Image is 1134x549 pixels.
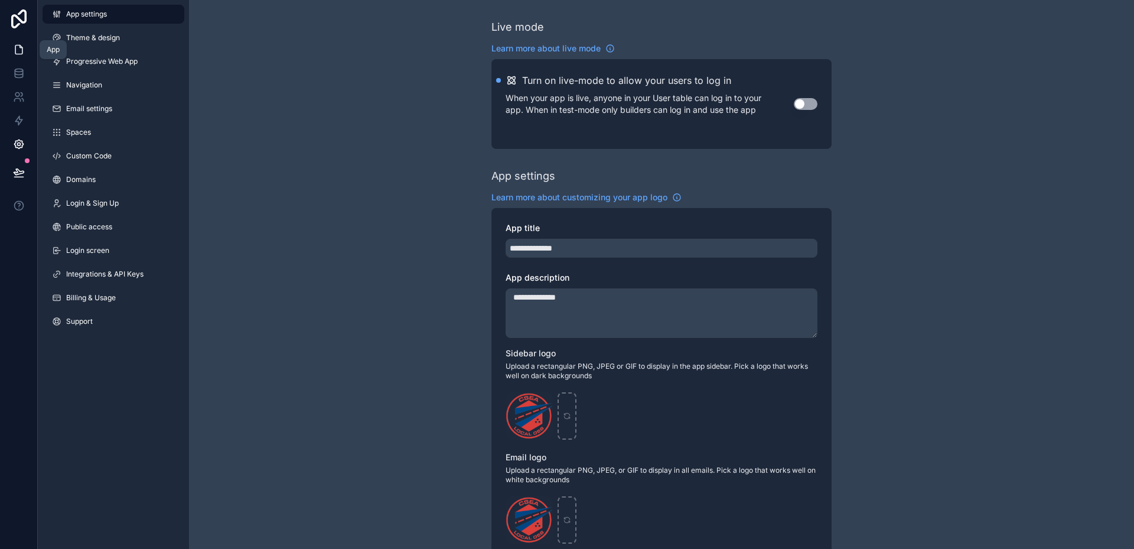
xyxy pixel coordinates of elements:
[506,272,569,282] span: App description
[47,45,60,54] div: App
[43,28,184,47] a: Theme & design
[43,170,184,189] a: Domains
[491,43,601,54] span: Learn more about live mode
[506,92,794,116] p: When your app is live, anyone in your User table can log in to your app. When in test-mode only b...
[66,199,119,208] span: Login & Sign Up
[43,147,184,165] a: Custom Code
[506,452,546,462] span: Email logo
[491,19,544,35] div: Live mode
[506,223,540,233] span: App title
[491,191,667,203] span: Learn more about customizing your app logo
[43,5,184,24] a: App settings
[66,269,144,279] span: Integrations & API Keys
[66,80,102,90] span: Navigation
[43,76,184,95] a: Navigation
[491,168,555,184] div: App settings
[66,222,112,232] span: Public access
[491,43,615,54] a: Learn more about live mode
[491,191,682,203] a: Learn more about customizing your app logo
[66,104,112,113] span: Email settings
[66,33,120,43] span: Theme & design
[43,241,184,260] a: Login screen
[66,246,109,255] span: Login screen
[43,123,184,142] a: Spaces
[66,317,93,326] span: Support
[66,128,91,137] span: Spaces
[43,194,184,213] a: Login & Sign Up
[43,288,184,307] a: Billing & Usage
[66,151,112,161] span: Custom Code
[43,265,184,284] a: Integrations & API Keys
[506,348,556,358] span: Sidebar logo
[43,99,184,118] a: Email settings
[66,9,107,19] span: App settings
[43,52,184,71] a: Progressive Web App
[43,312,184,331] a: Support
[506,362,817,381] span: Upload a rectangular PNG, JPEG or GIF to display in the app sidebar. Pick a logo that works well ...
[522,73,731,87] h2: Turn on live-mode to allow your users to log in
[66,57,138,66] span: Progressive Web App
[43,217,184,236] a: Public access
[66,293,116,303] span: Billing & Usage
[66,175,96,184] span: Domains
[506,466,817,485] span: Upload a rectangular PNG, JPEG, or GIF to display in all emails. Pick a logo that works well on w...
